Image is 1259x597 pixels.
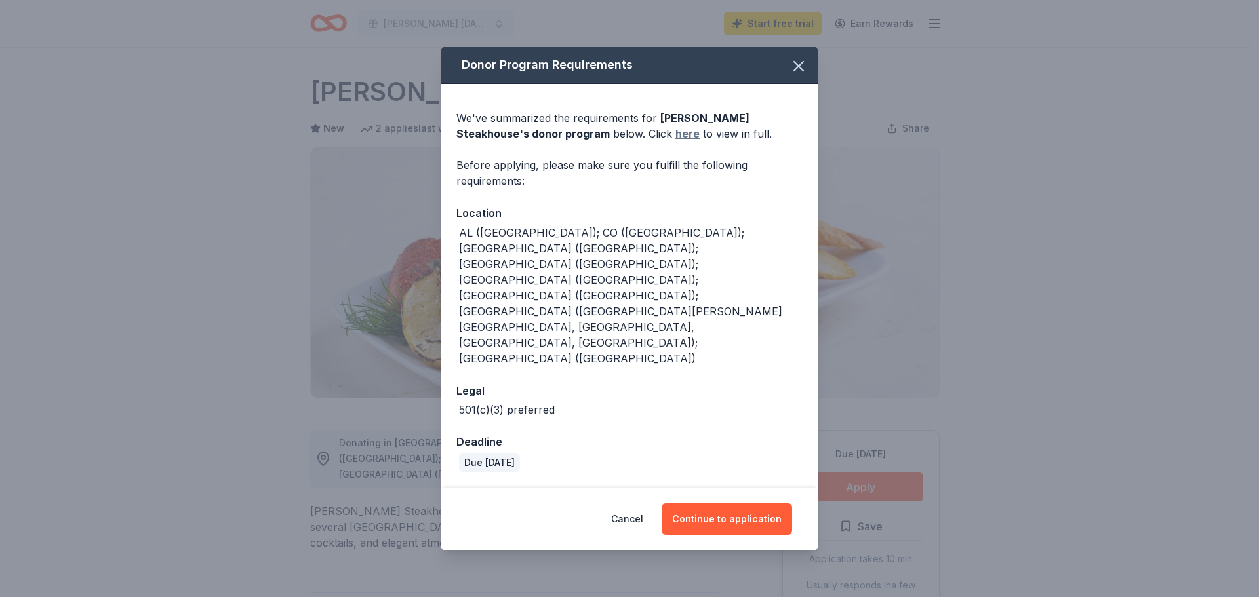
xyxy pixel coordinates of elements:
[456,110,803,142] div: We've summarized the requirements for below. Click to view in full.
[459,453,520,472] div: Due [DATE]
[456,382,803,399] div: Legal
[611,503,643,535] button: Cancel
[441,47,818,84] div: Donor Program Requirements
[662,503,792,535] button: Continue to application
[456,157,803,189] div: Before applying, please make sure you fulfill the following requirements:
[456,433,803,450] div: Deadline
[675,126,700,142] a: here
[456,204,803,221] div: Location
[459,225,803,366] div: AL ([GEOGRAPHIC_DATA]); CO ([GEOGRAPHIC_DATA]); [GEOGRAPHIC_DATA] ([GEOGRAPHIC_DATA]); [GEOGRAPHI...
[459,402,555,417] div: 501(c)(3) preferred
